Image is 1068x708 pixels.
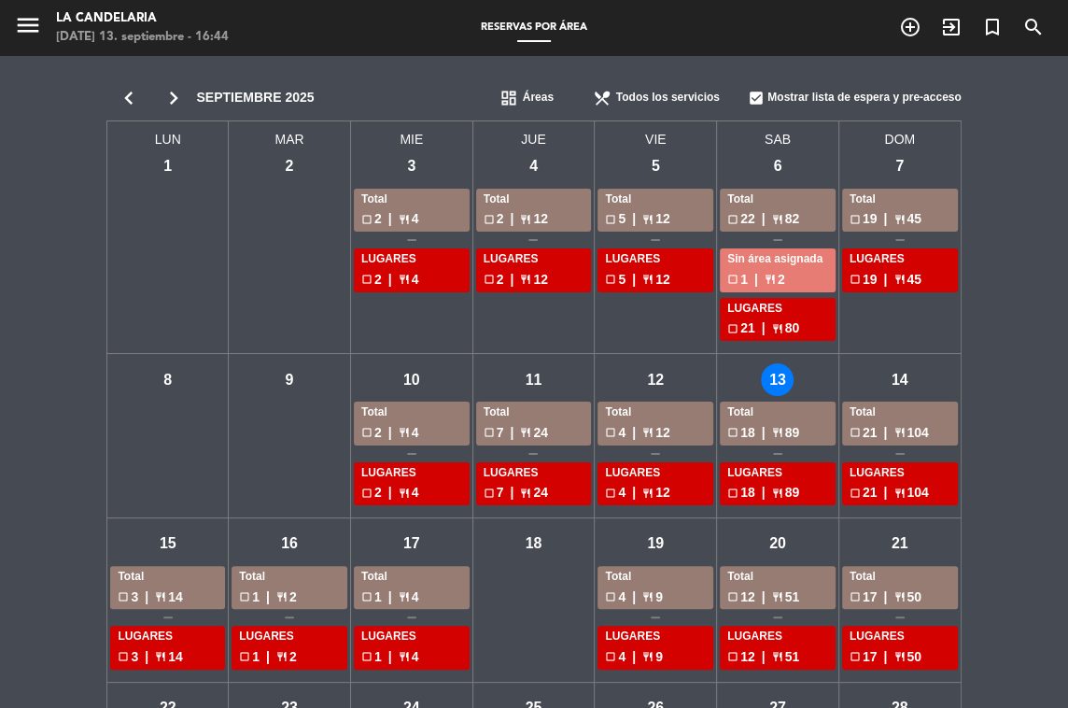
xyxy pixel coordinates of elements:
[762,318,766,339] span: |
[727,191,828,209] div: Total
[883,208,887,230] span: |
[520,214,531,225] span: restaurant
[981,16,1004,38] i: turned_in_not
[605,628,706,646] div: LUGARES
[772,591,783,602] span: restaurant
[632,587,636,608] span: |
[839,121,962,150] span: DOM
[239,646,340,668] div: 1 2
[850,464,950,483] div: LUGARES
[772,427,783,438] span: restaurant
[361,269,462,290] div: 2 4
[484,482,584,503] div: 7 24
[727,651,738,662] span: check_box_outline_blank
[56,9,229,28] div: LA CANDELARIA
[151,150,184,183] div: 1
[361,464,462,483] div: LUGARES
[388,422,392,444] span: |
[388,587,392,608] span: |
[484,208,584,230] div: 2 12
[399,274,410,285] span: restaurant
[850,208,950,230] div: 19 45
[520,427,531,438] span: restaurant
[727,587,828,608] div: 12 51
[229,121,351,150] span: MAR
[727,274,738,285] span: check_box_outline_blank
[605,422,706,444] div: 4 12
[266,646,270,668] span: |
[14,11,42,39] i: menu
[605,214,616,225] span: check_box_outline_blank
[727,628,828,646] div: LUGARES
[893,274,905,285] span: restaurant
[274,528,306,560] div: 16
[850,214,861,225] span: check_box_outline_blank
[642,427,653,438] span: restaurant
[151,85,196,111] i: chevron_right
[361,628,462,646] div: LUGARES
[118,646,218,668] div: 3 14
[642,214,653,225] span: restaurant
[605,488,616,499] span: check_box_outline_blank
[632,646,636,668] span: |
[155,651,166,662] span: restaurant
[850,587,950,608] div: 17 50
[484,191,584,209] div: Total
[361,482,462,503] div: 2 4
[727,214,738,225] span: check_box_outline_blank
[727,427,738,438] span: check_box_outline_blank
[510,482,513,503] span: |
[361,427,372,438] span: check_box_outline_blank
[883,587,887,608] span: |
[632,269,636,290] span: |
[762,208,766,230] span: |
[595,121,717,150] span: VIE
[118,628,218,646] div: LUGARES
[399,591,410,602] span: restaurant
[484,464,584,483] div: LUGARES
[748,79,962,117] div: Mostrar lista de espera y pre-acceso
[605,568,706,587] div: Total
[642,488,653,499] span: restaurant
[118,568,218,587] div: Total
[14,11,42,46] button: menu
[761,150,794,183] div: 6
[605,274,616,285] span: check_box_outline_blank
[883,269,887,290] span: |
[717,121,839,150] span: SAB
[772,488,783,499] span: restaurant
[361,422,462,444] div: 2 4
[762,587,766,608] span: |
[762,646,766,668] span: |
[523,89,554,107] span: Áreas
[883,422,887,444] span: |
[471,22,597,33] span: Reservas por área
[605,427,616,438] span: check_box_outline_blank
[940,16,963,38] i: exit_to_app
[361,208,462,230] div: 2 4
[762,422,766,444] span: |
[361,488,372,499] span: check_box_outline_blank
[642,591,653,602] span: restaurant
[361,568,462,587] div: Total
[850,646,950,668] div: 17 50
[642,651,653,662] span: restaurant
[1022,16,1045,38] i: search
[632,208,636,230] span: |
[361,587,462,608] div: 1 4
[727,269,828,290] div: 1 2
[605,482,706,503] div: 4 12
[850,591,861,602] span: check_box_outline_blank
[765,274,776,285] span: restaurant
[517,528,550,560] div: 18
[893,214,905,225] span: restaurant
[639,363,672,396] div: 12
[484,404,584,422] div: Total
[118,587,218,608] div: 3 14
[484,427,495,438] span: check_box_outline_blank
[850,482,950,503] div: 21 104
[239,591,250,602] span: check_box_outline_blank
[151,528,184,560] div: 15
[239,587,340,608] div: 1 2
[642,274,653,285] span: restaurant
